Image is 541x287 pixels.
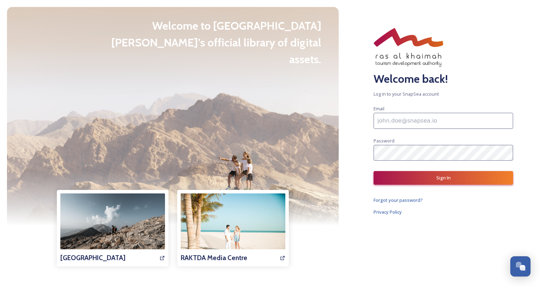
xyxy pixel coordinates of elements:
[374,113,513,129] input: john.doe@snapsea.io
[374,196,513,204] a: Forgot your password?
[374,138,395,144] span: Password
[374,71,513,87] h2: Welcome back!
[374,105,384,112] span: Email
[374,28,443,67] img: RAKTDA_ENG_NEW%20STACKED%20LOGO_RGB.png
[60,193,165,263] img: 4A12772D-B6F2-4164-A582A31F39726F87.jpg
[510,256,531,277] button: Open Chat
[374,208,513,216] a: Privacy Policy
[374,171,513,185] button: Sign In
[181,193,285,263] img: 7e8a814c-968e-46a8-ba33-ea04b7243a5d.jpg
[374,91,513,97] span: Log in to your SnapSea account
[374,197,423,203] span: Forgot your password?
[181,253,247,263] h3: RAKTDA Media Centre
[181,193,285,263] a: RAKTDA Media Centre
[374,209,402,215] span: Privacy Policy
[60,193,165,263] a: [GEOGRAPHIC_DATA]
[60,253,126,263] h3: [GEOGRAPHIC_DATA]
